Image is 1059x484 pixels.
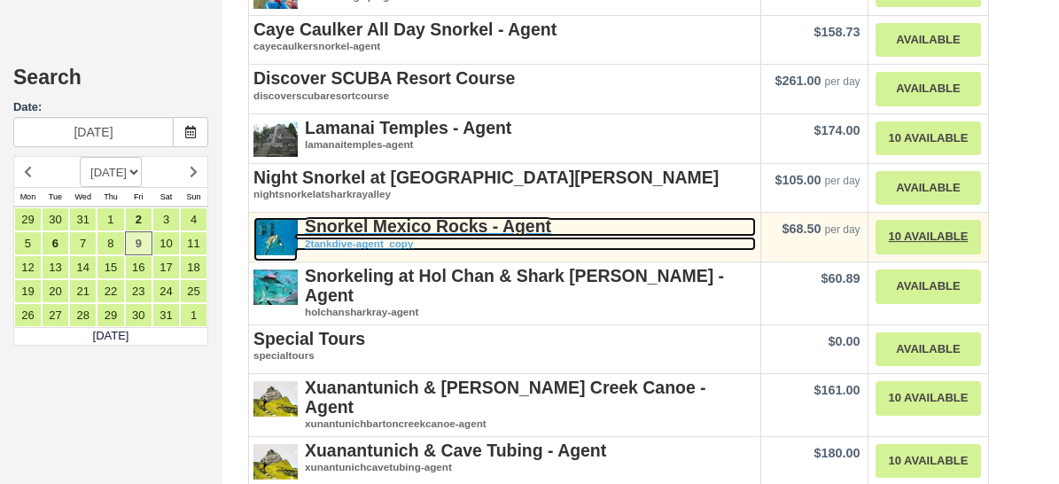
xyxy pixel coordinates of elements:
em: specialtours [253,348,756,363]
strong: Discover SCUBA Resort Course [253,68,515,88]
a: Xuanantunich & Cave Tubing - Agentxunantunichcavetubing-agent [253,441,756,475]
a: Snorkeling at Hol Chan & Shark [PERSON_NAME] - Agentholchansharkray-agent [253,267,756,319]
th: Mon [14,188,42,207]
a: 10 [152,231,180,255]
em: discoverscubaresortcourse [253,89,756,104]
a: 19 [14,279,42,303]
em: xunantunichbartoncreekcanoe-agent [253,417,756,432]
a: Night Snorkel at [GEOGRAPHIC_DATA][PERSON_NAME]nightsnorkelatsharkrayalley [253,168,756,202]
a: 10 Available [876,121,982,156]
a: 3 [152,207,180,231]
label: Date: [13,99,208,116]
span: $180.00 [814,446,860,460]
a: 27 [42,303,69,327]
a: 9 [125,231,152,255]
em: per day [824,223,860,236]
a: 13 [42,255,69,279]
a: Available [876,269,982,304]
a: 11 [180,231,207,255]
a: 16 [125,255,152,279]
a: Available [876,72,982,106]
a: 17 [152,255,180,279]
img: S266-1 [253,119,298,163]
a: 31 [69,207,97,231]
a: 30 [42,207,69,231]
h2: Search [13,66,208,99]
a: Available [876,23,982,58]
a: 6 [42,231,69,255]
a: 23 [125,279,152,303]
a: 29 [14,207,42,231]
td: [DATE] [14,328,208,346]
a: 12 [14,255,42,279]
a: 29 [97,303,124,327]
span: $174.00 [814,123,860,137]
strong: Night Snorkel at [GEOGRAPHIC_DATA][PERSON_NAME] [253,168,719,187]
a: 10 Available [876,381,982,416]
a: 21 [69,279,97,303]
em: xunantunichcavetubing-agent [253,460,756,475]
a: 25 [180,279,207,303]
strong: Special Tours [253,329,365,348]
em: nightsnorkelatsharkrayalley [253,187,756,202]
a: 24 [152,279,180,303]
span: $158.73 [814,25,860,39]
a: 20 [42,279,69,303]
span: $68.50 [782,222,821,236]
a: 2 [125,207,152,231]
img: S270-1 [253,267,298,311]
a: 5 [14,231,42,255]
a: 26 [14,303,42,327]
a: Discover SCUBA Resort Coursediscoverscubaresortcourse [253,69,756,103]
a: 30 [125,303,152,327]
em: per day [824,175,860,187]
th: Tue [42,188,69,207]
a: Xuanantunich & [PERSON_NAME] Creek Canoe - Agentxunantunichbartoncreekcanoe-agent [253,379,756,431]
span: $161.00 [814,383,860,397]
a: 18 [180,255,207,279]
em: per day [824,75,860,88]
span: $105.00 [775,173,821,187]
strong: Snorkel Mexico Rocks - Agent [305,216,551,236]
a: 22 [97,279,124,303]
strong: Caye Caulker All Day Snorkel - Agent [253,20,557,39]
a: Caye Caulker All Day Snorkel - Agentcayecaulkersnorkel-agent [253,20,756,54]
em: 2tankdive-agent_copy [253,237,756,252]
a: Available [876,332,982,367]
em: holchansharkray-agent [253,305,756,320]
a: 28 [69,303,97,327]
th: Sun [180,188,207,207]
span: $0.00 [829,334,860,348]
strong: Lamanai Temples - Agent [305,118,511,137]
a: 1 [97,207,124,231]
em: cayecaulkersnorkel-agent [253,39,756,54]
span: $261.00 [775,74,821,88]
span: $60.89 [822,271,860,285]
a: 7 [69,231,97,255]
a: Available [876,171,982,206]
strong: Xuanantunich & Cave Tubing - Agent [305,441,606,460]
th: Fri [125,188,152,207]
img: S284-1 [253,217,298,262]
a: 1 [180,303,207,327]
a: 14 [69,255,97,279]
a: 4 [180,207,207,231]
a: Snorkel Mexico Rocks - Agent2tankdive-agent_copy [253,217,756,251]
img: S272-1 [253,379,298,423]
a: 10 Available [876,220,982,254]
em: lamanaitemples-agent [253,137,756,152]
th: Wed [69,188,97,207]
strong: Xuanantunich & [PERSON_NAME] Creek Canoe - Agent [305,378,706,416]
a: Lamanai Temples - Agentlamanaitemples-agent [253,119,756,152]
a: 8 [97,231,124,255]
a: 15 [97,255,124,279]
a: 10 Available [876,444,982,479]
strong: Snorkeling at Hol Chan & Shark [PERSON_NAME] - Agent [305,266,724,304]
th: Sat [152,188,180,207]
a: Special Toursspecialtours [253,330,756,363]
th: Thu [97,188,124,207]
a: 31 [152,303,180,327]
